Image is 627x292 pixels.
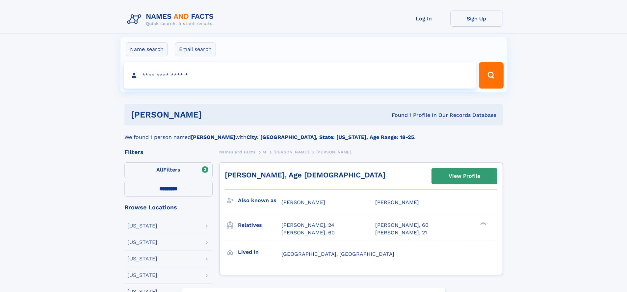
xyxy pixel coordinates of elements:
[126,42,168,56] label: Name search
[274,150,309,154] span: [PERSON_NAME]
[124,162,213,178] label: Filters
[263,150,266,154] span: M
[156,167,163,173] span: All
[124,125,503,141] div: We found 1 person named with .
[263,148,266,156] a: M
[225,171,385,179] a: [PERSON_NAME], Age [DEMOGRAPHIC_DATA]
[127,256,157,261] div: [US_STATE]
[375,222,429,229] a: [PERSON_NAME], 60
[281,199,325,205] span: [PERSON_NAME]
[479,62,503,89] button: Search Button
[316,150,352,154] span: [PERSON_NAME]
[238,247,281,258] h3: Lived in
[281,251,394,257] span: [GEOGRAPHIC_DATA], [GEOGRAPHIC_DATA]
[247,134,414,140] b: City: [GEOGRAPHIC_DATA], State: [US_STATE], Age Range: 18-25
[131,111,297,119] h1: [PERSON_NAME]
[127,273,157,278] div: [US_STATE]
[479,222,486,226] div: ❯
[238,195,281,206] h3: Also known as
[281,222,334,229] a: [PERSON_NAME], 24
[175,42,216,56] label: Email search
[191,134,235,140] b: [PERSON_NAME]
[398,11,450,27] a: Log In
[219,148,255,156] a: Names and Facts
[281,229,335,236] a: [PERSON_NAME], 60
[450,11,503,27] a: Sign Up
[375,229,427,236] a: [PERSON_NAME], 21
[127,223,157,228] div: [US_STATE]
[375,199,419,205] span: [PERSON_NAME]
[124,62,476,89] input: search input
[432,168,497,184] a: View Profile
[297,112,496,119] div: Found 1 Profile In Our Records Database
[238,220,281,231] h3: Relatives
[127,240,157,245] div: [US_STATE]
[124,11,219,28] img: Logo Names and Facts
[449,169,480,184] div: View Profile
[124,204,213,210] div: Browse Locations
[274,148,309,156] a: [PERSON_NAME]
[124,149,213,155] div: Filters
